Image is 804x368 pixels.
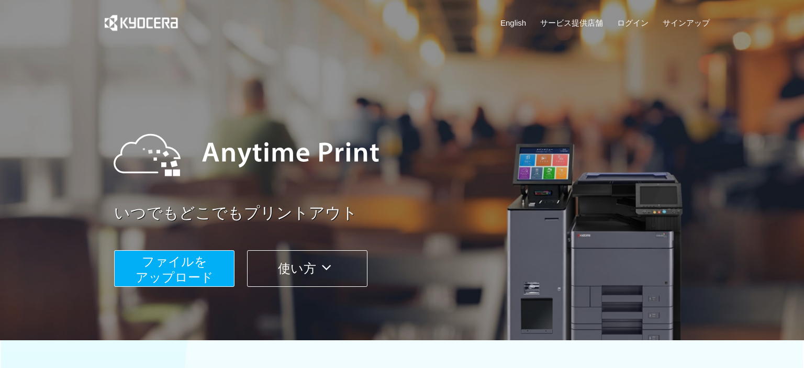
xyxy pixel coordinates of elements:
a: ログイン [617,17,649,28]
button: 使い方 [247,250,367,287]
button: ファイルを​​アップロード [114,250,234,287]
a: いつでもどこでもプリントアウト [114,202,716,225]
span: ファイルを ​​アップロード [136,254,214,284]
a: サインアップ [663,17,710,28]
a: サービス提供店舗 [540,17,603,28]
a: English [500,17,526,28]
